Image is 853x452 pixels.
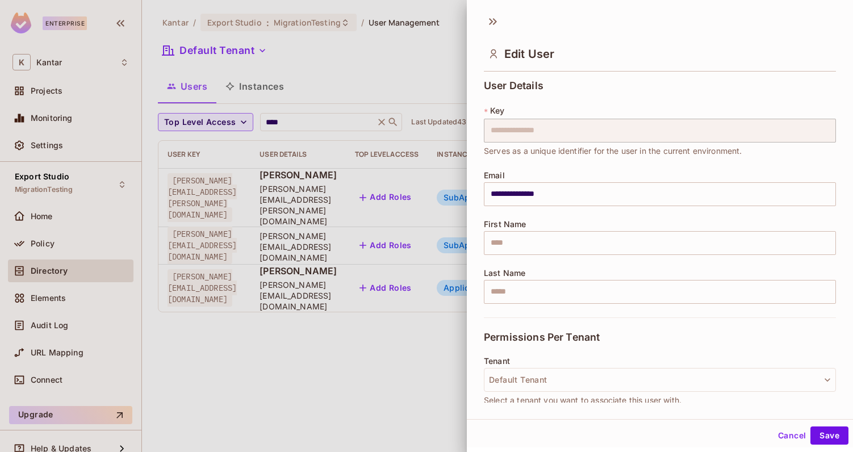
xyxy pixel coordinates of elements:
[504,47,554,61] span: Edit User
[484,368,836,392] button: Default Tenant
[484,357,510,366] span: Tenant
[484,171,505,180] span: Email
[490,106,504,115] span: Key
[810,426,848,445] button: Save
[484,220,526,229] span: First Name
[484,80,543,91] span: User Details
[773,426,810,445] button: Cancel
[484,269,525,278] span: Last Name
[484,145,742,157] span: Serves as a unique identifier for the user in the current environment.
[484,394,681,407] span: Select a tenant you want to associate this user with.
[484,332,600,343] span: Permissions Per Tenant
